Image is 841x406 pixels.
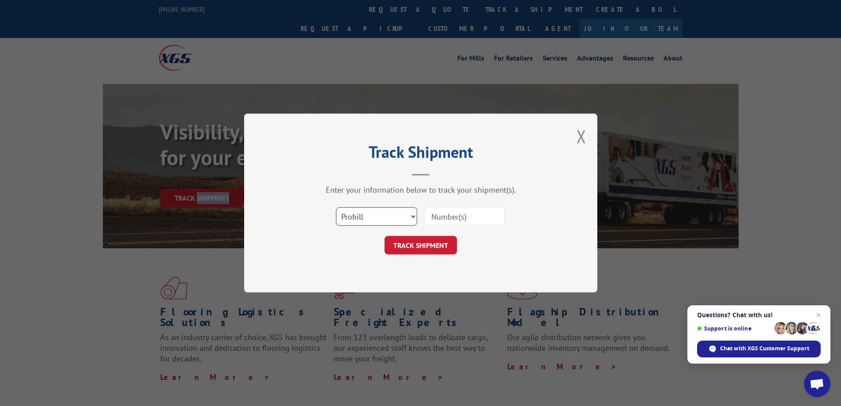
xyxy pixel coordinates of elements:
[577,125,586,148] button: Close modal
[804,371,830,397] div: Open chat
[385,236,457,254] button: TRACK SHIPMENT
[697,325,771,332] span: Support is online
[697,311,821,319] span: Questions? Chat with us!
[813,310,824,320] span: Close chat
[288,185,553,195] div: Enter your information below to track your shipment(s).
[424,207,505,226] input: Number(s)
[697,341,821,357] div: Chat with XGS Customer Support
[720,345,809,353] span: Chat with XGS Customer Support
[288,146,553,163] h2: Track Shipment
